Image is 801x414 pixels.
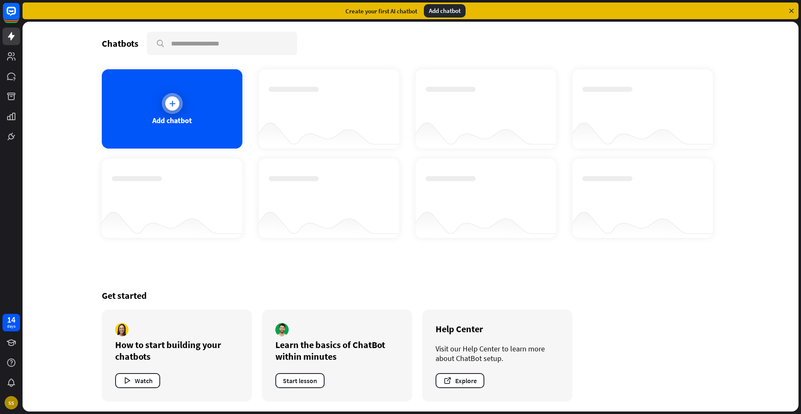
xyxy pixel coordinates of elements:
[102,290,719,301] div: Get started
[275,339,399,362] div: Learn the basics of ChatBot within minutes
[115,339,239,362] div: How to start building your chatbots
[3,314,20,331] a: 14 days
[436,344,559,363] div: Visit our Help Center to learn more about ChatBot setup.
[345,7,417,15] div: Create your first AI chatbot
[7,316,15,323] div: 14
[436,323,559,335] div: Help Center
[5,396,18,409] div: SS
[424,4,466,18] div: Add chatbot
[275,323,289,336] img: author
[115,373,160,388] button: Watch
[152,116,192,125] div: Add chatbot
[436,373,484,388] button: Explore
[7,323,15,329] div: days
[7,3,32,28] button: Open LiveChat chat widget
[275,373,325,388] button: Start lesson
[115,323,128,336] img: author
[102,38,139,49] div: Chatbots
